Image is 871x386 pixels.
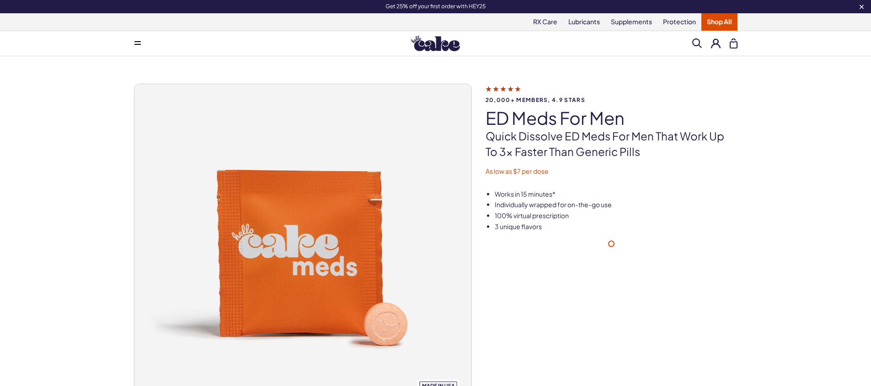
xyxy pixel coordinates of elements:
li: Works in 15 minutes* [495,190,737,199]
a: RX Care [528,13,563,31]
img: Hello Cake [411,36,460,51]
h1: ED Meds for Men [486,108,737,128]
li: Individually wrapped for on-the-go use [495,200,737,209]
li: 100% virtual prescription [495,211,737,220]
a: Lubricants [563,13,605,31]
p: Quick dissolve ED Meds for men that work up to 3x faster than generic pills [486,129,737,159]
a: 20,000+ members, 4.9 stars [486,85,737,103]
a: Supplements [605,13,657,31]
li: 3 unique flavors [495,222,737,231]
a: Protection [657,13,701,31]
div: Get 25% off your first order with HEY25 [107,3,765,10]
span: 20,000+ members, 4.9 stars [486,97,737,103]
p: As low as $7 per dose [486,167,737,176]
a: Shop All [701,13,737,31]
